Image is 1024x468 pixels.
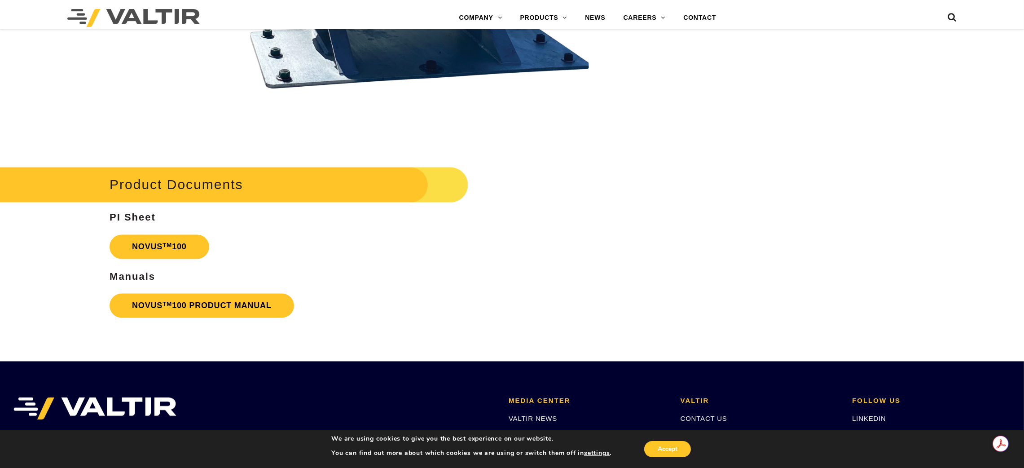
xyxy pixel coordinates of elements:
a: CAREERS [615,9,675,27]
p: We are using cookies to give you the best experience on our website. [331,435,611,443]
a: NOVUSTM100 [110,235,209,259]
h2: FOLLOW US [852,397,1011,405]
a: COMPANY [450,9,511,27]
sup: TM [163,242,172,249]
p: You can find out more about which cookies we are using or switch them off in . [331,449,611,457]
a: PRODUCTS [511,9,576,27]
img: VALTIR [13,397,176,420]
a: CONTACT US [681,415,727,423]
sup: TM [163,301,172,308]
a: LINKEDIN [852,415,886,423]
strong: Manuals [110,271,155,283]
button: Accept [644,441,691,457]
h2: MEDIA CENTER [509,397,667,405]
a: VALTIR NEWS [509,415,557,423]
a: NOVUSTM100 PRODUCT MANUAL [110,294,294,318]
img: Valtir [67,9,200,27]
button: settings [584,449,610,457]
h2: VALTIR [681,397,839,405]
strong: PI Sheet [110,212,156,223]
a: CONTACT [674,9,725,27]
a: NEWS [576,9,614,27]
